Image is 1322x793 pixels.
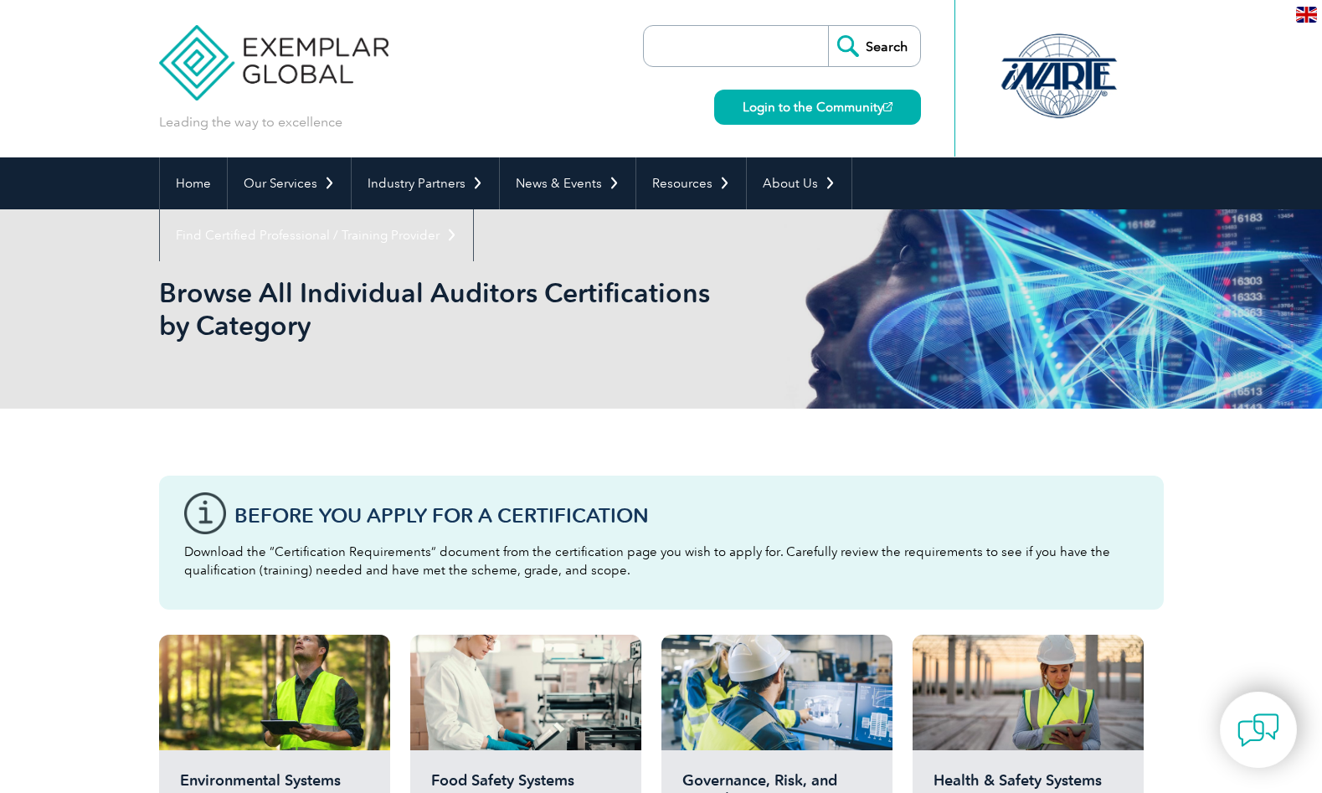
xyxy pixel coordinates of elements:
[714,90,921,125] a: Login to the Community
[234,505,1139,526] h3: Before You Apply For a Certification
[828,26,920,66] input: Search
[1296,7,1317,23] img: en
[352,157,499,209] a: Industry Partners
[228,157,351,209] a: Our Services
[159,276,802,342] h1: Browse All Individual Auditors Certifications by Category
[184,543,1139,579] p: Download the “Certification Requirements” document from the certification page you wish to apply ...
[160,209,473,261] a: Find Certified Professional / Training Provider
[636,157,746,209] a: Resources
[159,113,342,131] p: Leading the way to excellence
[160,157,227,209] a: Home
[500,157,635,209] a: News & Events
[747,157,851,209] a: About Us
[883,102,892,111] img: open_square.png
[1237,709,1279,751] img: contact-chat.png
